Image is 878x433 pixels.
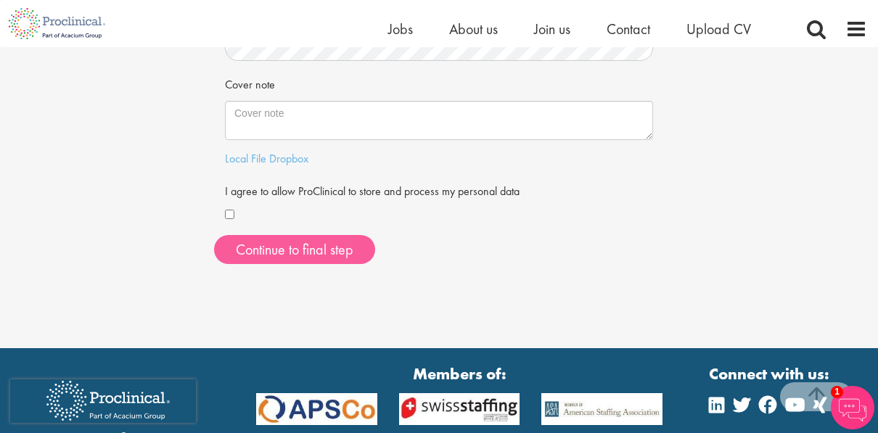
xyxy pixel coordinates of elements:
iframe: reCAPTCHA [10,379,196,423]
label: Cover note [225,72,275,94]
img: Chatbot [831,386,874,429]
a: Join us [534,20,570,38]
img: APSCo [245,393,388,425]
a: Upload CV [686,20,751,38]
strong: Connect with us: [709,363,832,385]
a: Jobs [388,20,413,38]
img: Proclinical Recruitment [36,371,181,431]
strong: Members of: [256,363,662,385]
img: APSCo [530,393,673,425]
a: About us [449,20,498,38]
a: Dropbox [269,151,308,166]
img: APSCo [388,393,531,425]
button: Continue to final step [214,235,375,264]
a: Contact [607,20,650,38]
a: Local File [225,151,266,166]
label: I agree to allow ProClinical to store and process my personal data [225,178,520,200]
span: 1 [831,386,843,398]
